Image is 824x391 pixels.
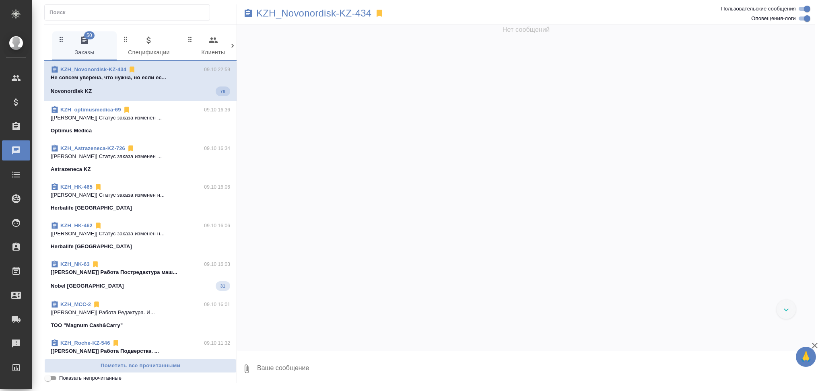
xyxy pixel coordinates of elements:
[256,9,371,17] a: KZH_Novonordisk-KZ-434
[186,35,194,43] svg: Зажми и перетащи, чтобы поменять порядок вкладок
[51,114,230,122] p: [[PERSON_NAME]] Статус заказа изменен ...
[204,144,230,152] p: 09.10 16:34
[204,183,230,191] p: 09.10 16:06
[204,300,230,309] p: 09.10 16:01
[60,261,90,267] a: KZH_NK-63
[51,127,92,135] p: Optimus Medica
[44,217,237,255] div: KZH_HK-46209.10 16:06[[PERSON_NAME]] Статус заказа изменен н...Herbalife [GEOGRAPHIC_DATA]
[51,268,230,276] p: [[PERSON_NAME]] Работа Постредактура маш...
[204,66,230,74] p: 09.10 22:59
[44,61,237,101] div: KZH_Novonordisk-KZ-43409.10 22:59Не совсем уверена, что нужна, но если ес...Novonordisk KZ78
[51,321,123,329] p: ТОО "Magnum Cash&Carry"
[799,348,813,365] span: 🙏
[60,301,91,307] a: KZH_MCC-2
[44,178,237,217] div: KZH_HK-46509.10 16:06[[PERSON_NAME]] Статус заказа изменен н...Herbalife [GEOGRAPHIC_DATA]
[122,35,176,58] span: Спецификации
[60,340,110,346] a: KZH_Roche-KZ-546
[751,14,796,23] span: Оповещения-логи
[59,374,122,382] span: Показать непрочитанные
[60,66,126,72] a: KZH_Novonordisk-KZ-434
[721,5,796,13] span: Пользовательские сообщения
[796,347,816,367] button: 🙏
[51,165,91,173] p: Astrazeneca KZ
[122,35,130,43] svg: Зажми и перетащи, чтобы поменять порядок вкладок
[51,309,230,317] p: [[PERSON_NAME]] Работа Редактура. И...
[49,361,232,370] span: Пометить все прочитанными
[94,222,102,230] svg: Отписаться
[44,140,237,178] div: KZH_Astrazeneca-KZ-72609.10 16:34[[PERSON_NAME]] Статус заказа изменен ...Astrazeneca KZ
[44,334,237,375] div: KZH_Roche-KZ-54609.10 11:32[[PERSON_NAME]] Работа Подверстка. ...Roche KZ14
[204,222,230,230] p: 09.10 16:06
[123,106,131,114] svg: Отписаться
[128,66,136,74] svg: Отписаться
[44,101,237,140] div: KZH_optimusmedica-6909.10 16:36[[PERSON_NAME]] Статус заказа изменен ...Optimus Medica
[60,107,121,113] a: KZH_optimusmedica-69
[84,31,95,39] span: 50
[51,152,230,161] p: [[PERSON_NAME]] Статус заказа изменен ...
[94,183,102,191] svg: Отписаться
[503,25,550,35] span: Нет сообщений
[51,87,92,95] p: Novonordisk KZ
[93,300,101,309] svg: Отписаться
[51,243,132,251] p: Herbalife [GEOGRAPHIC_DATA]
[112,339,120,347] svg: Отписаться
[51,230,230,238] p: [[PERSON_NAME]] Статус заказа изменен н...
[60,184,93,190] a: KZH_HK-465
[60,145,125,151] a: KZH_Astrazeneca-KZ-726
[57,35,112,58] span: Заказы
[51,191,230,199] p: [[PERSON_NAME]] Статус заказа изменен н...
[51,204,132,212] p: Herbalife [GEOGRAPHIC_DATA]
[60,222,93,228] a: KZH_HK-462
[91,260,99,268] svg: Отписаться
[44,359,237,373] button: Пометить все прочитанными
[51,74,230,82] p: Не совсем уверена, что нужна, но если ес...
[127,144,135,152] svg: Отписаться
[186,35,241,58] span: Клиенты
[49,7,210,18] input: Поиск
[44,255,237,296] div: KZH_NK-6309.10 16:03[[PERSON_NAME]] Работа Постредактура маш...Nobel [GEOGRAPHIC_DATA]31
[44,296,237,334] div: KZH_MCC-209.10 16:01[[PERSON_NAME]] Работа Редактура. И...ТОО "Magnum Cash&Carry"
[58,35,65,43] svg: Зажми и перетащи, чтобы поменять порядок вкладок
[204,260,230,268] p: 09.10 16:03
[204,106,230,114] p: 09.10 16:36
[51,347,230,355] p: [[PERSON_NAME]] Работа Подверстка. ...
[216,282,230,290] span: 31
[204,339,230,347] p: 09.10 11:32
[51,282,124,290] p: Nobel [GEOGRAPHIC_DATA]
[216,87,230,95] span: 78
